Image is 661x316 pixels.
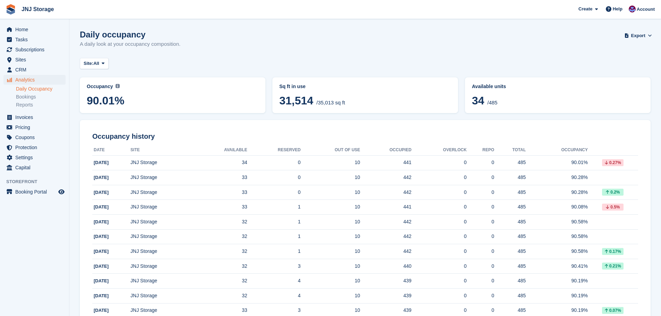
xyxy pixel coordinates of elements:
[360,159,412,166] div: 441
[3,187,66,197] a: menu
[87,84,113,89] span: Occupancy
[360,189,412,196] div: 442
[629,6,636,12] img: Jonathan Scrase
[130,274,193,289] td: JNJ Storage
[526,155,588,170] td: 90.01%
[94,249,109,254] span: [DATE]
[360,218,412,225] div: 442
[116,84,120,88] img: icon-info-grey-7440780725fd019a000dd9b08b2336e03edf1995a4989e88bcd33f0948082b44.svg
[300,289,360,304] td: 10
[467,218,494,225] div: 0
[300,155,360,170] td: 10
[94,234,109,239] span: [DATE]
[130,185,193,200] td: JNJ Storage
[279,84,305,89] span: Sq ft in use
[15,35,57,44] span: Tasks
[279,83,451,90] abbr: Current breakdown of sq ft occupied
[467,189,494,196] div: 0
[94,160,109,165] span: [DATE]
[15,65,57,75] span: CRM
[193,229,247,244] td: 32
[360,263,412,270] div: 440
[15,112,57,122] span: Invoices
[193,215,247,230] td: 32
[412,248,467,255] div: 0
[494,185,526,200] td: 485
[94,278,109,283] span: [DATE]
[526,185,588,200] td: 90.28%
[360,233,412,240] div: 442
[15,45,57,54] span: Subscriptions
[247,289,301,304] td: 4
[130,229,193,244] td: JNJ Storage
[193,170,247,185] td: 33
[193,145,247,156] th: Available
[412,189,467,196] div: 0
[467,292,494,299] div: 0
[15,163,57,172] span: Capital
[94,190,109,195] span: [DATE]
[94,308,109,313] span: [DATE]
[16,94,66,100] a: Bookings
[412,263,467,270] div: 0
[494,200,526,215] td: 485
[94,204,109,210] span: [DATE]
[15,187,57,197] span: Booking Portal
[94,175,109,180] span: [DATE]
[300,145,360,156] th: Out of Use
[94,293,109,298] span: [DATE]
[494,259,526,274] td: 485
[300,229,360,244] td: 10
[3,153,66,162] a: menu
[494,215,526,230] td: 485
[3,25,66,34] a: menu
[467,145,494,156] th: Repo
[526,229,588,244] td: 90.58%
[19,3,57,15] a: JNJ Storage
[130,170,193,185] td: JNJ Storage
[467,159,494,166] div: 0
[92,133,638,140] h2: Occupancy history
[472,83,644,90] abbr: Current percentage of units occupied or overlocked
[467,174,494,181] div: 0
[80,30,180,39] h1: Daily occupancy
[494,244,526,259] td: 485
[247,244,301,259] td: 1
[84,60,93,67] span: Site:
[360,145,412,156] th: Occupied
[467,203,494,211] div: 0
[360,174,412,181] div: 442
[300,185,360,200] td: 10
[15,25,57,34] span: Home
[494,289,526,304] td: 485
[300,215,360,230] td: 10
[3,163,66,172] a: menu
[412,145,467,156] th: Overlock
[130,145,193,156] th: Site
[16,86,66,92] a: Daily Occupancy
[16,102,66,108] a: Reports
[494,229,526,244] td: 485
[494,170,526,185] td: 485
[87,83,259,90] abbr: Current percentage of sq ft occupied
[300,200,360,215] td: 10
[526,200,588,215] td: 90.08%
[15,133,57,142] span: Coupons
[526,215,588,230] td: 90.58%
[80,58,109,69] button: Site: All
[467,248,494,255] div: 0
[57,188,66,196] a: Preview store
[130,215,193,230] td: JNJ Storage
[631,32,645,39] span: Export
[3,35,66,44] a: menu
[300,170,360,185] td: 10
[247,259,301,274] td: 3
[94,219,109,224] span: [DATE]
[15,143,57,152] span: Protection
[300,274,360,289] td: 10
[412,277,467,284] div: 0
[3,143,66,152] a: menu
[193,274,247,289] td: 32
[526,289,588,304] td: 90.19%
[247,215,301,230] td: 1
